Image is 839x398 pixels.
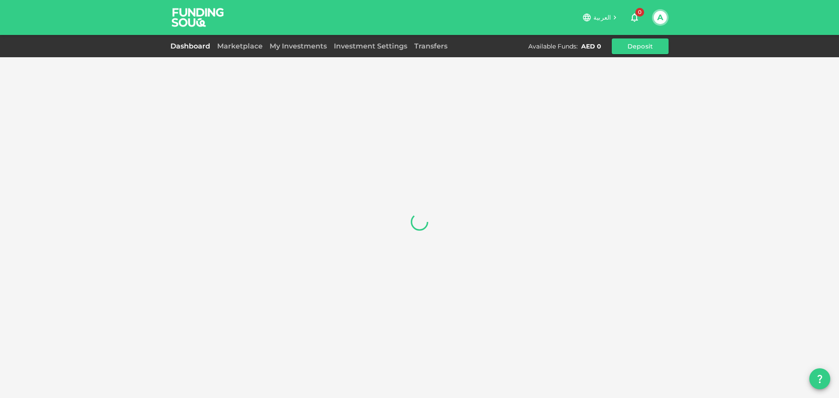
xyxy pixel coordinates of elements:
div: Available Funds : [528,42,578,51]
a: Investment Settings [330,42,411,50]
a: Transfers [411,42,451,50]
div: AED 0 [581,42,601,51]
span: 0 [635,8,644,17]
button: question [809,368,830,389]
a: Dashboard [170,42,214,50]
a: My Investments [266,42,330,50]
button: A [654,11,667,24]
span: العربية [593,14,611,21]
button: 0 [626,9,643,26]
button: Deposit [612,38,669,54]
a: Marketplace [214,42,266,50]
